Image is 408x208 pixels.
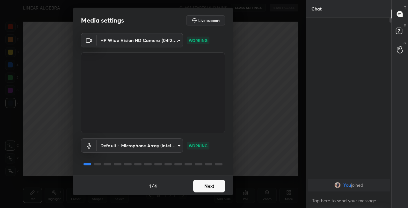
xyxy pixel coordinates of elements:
p: G [404,41,406,45]
button: Next [193,180,225,192]
h4: 1 [149,183,151,189]
h5: Live support [198,18,220,22]
img: 1400c990764a43aca6cb280cd9c2ba30.jpg [334,182,341,188]
p: WORKING [189,143,208,149]
div: grid [306,177,391,193]
h4: 4 [154,183,157,189]
p: D [404,23,406,28]
div: HP Wide Vision HD Camera (04f2:b735) [97,33,183,47]
h4: / [152,183,154,189]
p: T [404,5,406,10]
div: HP Wide Vision HD Camera (04f2:b735) [97,138,183,153]
p: WORKING [189,38,208,43]
h2: Media settings [81,16,124,24]
span: joined [351,183,363,188]
span: You [343,183,351,188]
p: Chat [306,0,327,17]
